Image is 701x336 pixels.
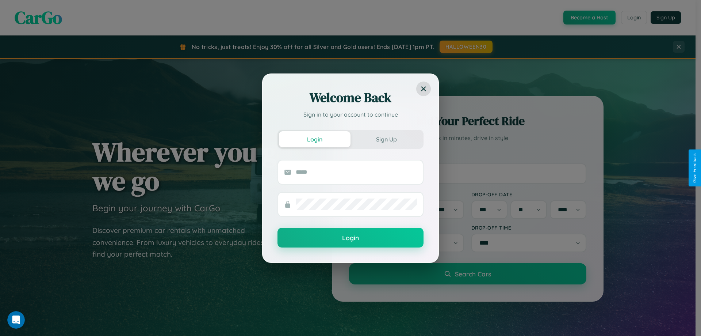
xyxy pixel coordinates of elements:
[7,311,25,329] iframe: Intercom live chat
[279,131,350,147] button: Login
[277,228,424,248] button: Login
[692,153,697,183] div: Give Feedback
[350,131,422,147] button: Sign Up
[277,110,424,119] p: Sign in to your account to continue
[277,89,424,106] h2: Welcome Back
